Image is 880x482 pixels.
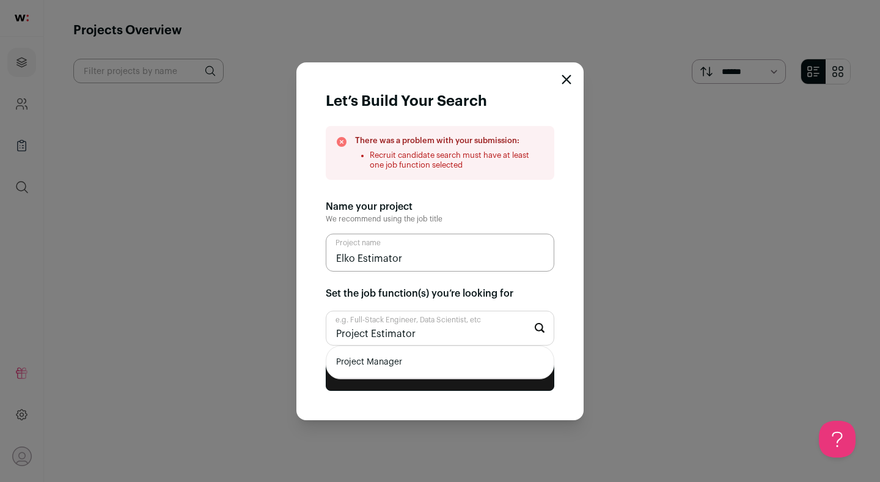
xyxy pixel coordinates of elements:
input: Start typing... [326,311,554,346]
h3: There was a problem with your submission: [355,136,544,146]
h1: Let’s Build Your Search [326,92,487,111]
h2: Set the job function(s) you’re looking for [326,286,554,301]
li: Recruit candidate search must have at least one job function selected [370,150,544,170]
span: We recommend using the job title [326,215,442,223]
button: Close modal [562,75,571,84]
input: Project name [326,234,554,272]
h2: Name your project [326,199,554,214]
iframe: Help Scout Beacon - Open [819,421,856,458]
li: Project Manager [326,346,554,379]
